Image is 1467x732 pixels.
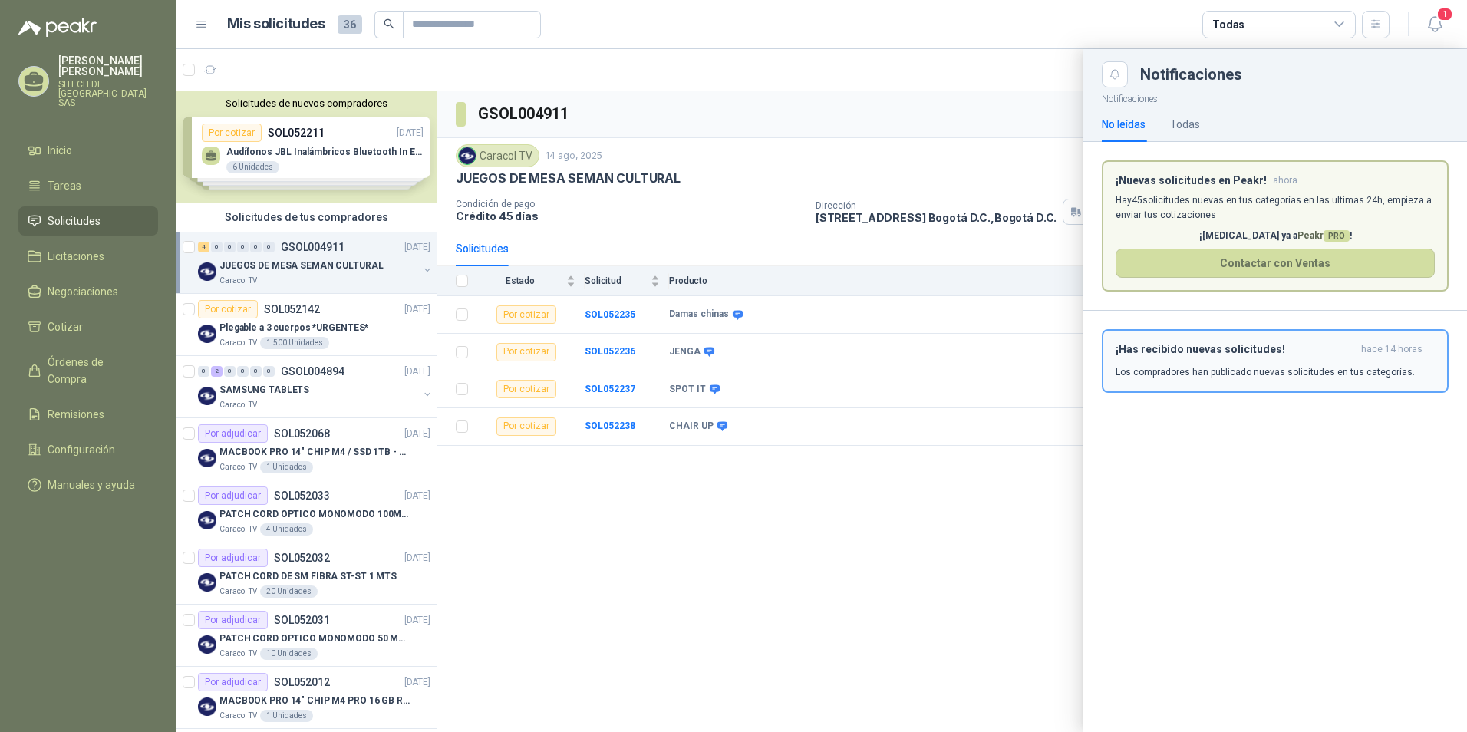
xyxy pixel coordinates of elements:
span: ahora [1273,174,1297,187]
span: Remisiones [48,406,104,423]
a: Cotizar [18,312,158,341]
button: 1 [1421,11,1449,38]
h1: Mis solicitudes [227,13,325,35]
span: Negociaciones [48,283,118,300]
p: Los compradores han publicado nuevas solicitudes en tus categorías. [1116,365,1415,379]
div: Notificaciones [1140,67,1449,82]
a: Negociaciones [18,277,158,306]
span: Peakr [1297,230,1350,241]
a: Manuales y ayuda [18,470,158,500]
span: Licitaciones [48,248,104,265]
p: ¡[MEDICAL_DATA] ya a ! [1116,229,1435,243]
a: Tareas [18,171,158,200]
span: Manuales y ayuda [48,476,135,493]
p: [PERSON_NAME] [PERSON_NAME] [58,55,158,77]
span: Tareas [48,177,81,194]
h3: ¡Has recibido nuevas solicitudes! [1116,343,1355,356]
a: Órdenes de Compra [18,348,158,394]
a: Inicio [18,136,158,165]
span: 36 [338,15,362,34]
button: Contactar con Ventas [1116,249,1435,278]
button: ¡Has recibido nuevas solicitudes!hace 14 horas Los compradores han publicado nuevas solicitudes e... [1102,329,1449,393]
span: search [384,18,394,29]
span: Cotizar [48,318,83,335]
span: Solicitudes [48,213,101,229]
div: Todas [1170,116,1200,133]
p: Hay 45 solicitudes nuevas en tus categorías en las ultimas 24h, empieza a enviar tus cotizaciones [1116,193,1435,223]
a: Remisiones [18,400,158,429]
a: Licitaciones [18,242,158,271]
a: Solicitudes [18,206,158,236]
p: SITECH DE [GEOGRAPHIC_DATA] SAS [58,80,158,107]
span: Inicio [48,142,72,159]
span: 1 [1436,7,1453,21]
div: No leídas [1102,116,1146,133]
a: Configuración [18,435,158,464]
span: Órdenes de Compra [48,354,143,387]
h3: ¡Nuevas solicitudes en Peakr! [1116,174,1267,187]
span: hace 14 horas [1361,343,1422,356]
div: Todas [1212,16,1244,33]
img: Logo peakr [18,18,97,37]
span: Configuración [48,441,115,458]
button: Close [1102,61,1128,87]
span: PRO [1324,230,1350,242]
p: Notificaciones [1083,87,1467,107]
